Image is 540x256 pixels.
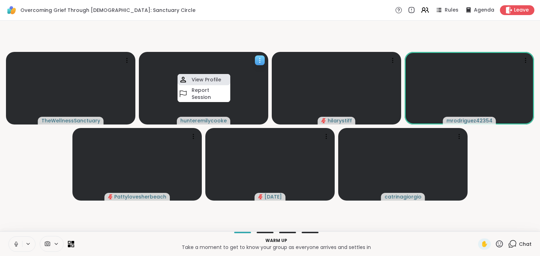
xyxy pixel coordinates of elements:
span: mrodriguez42354 [446,117,493,124]
span: Agenda [474,7,494,14]
span: TheWellnessSanctuary [41,117,100,124]
span: Overcoming Grief Through [DEMOGRAPHIC_DATA]: Sanctuary Circle [20,7,195,14]
p: Take a moment to get to know your group as everyone arrives and settles in [78,244,474,251]
span: [DATE] [264,193,282,200]
span: Pattylovesherbeach [114,193,166,200]
span: audio-muted [321,118,326,123]
h4: View Profile [192,76,221,83]
span: hunteremilycooke [180,117,227,124]
span: hilarystiff [328,117,352,124]
span: Chat [519,241,532,248]
p: Warm up [78,237,474,244]
span: audio-muted [258,194,263,199]
span: Leave [514,7,529,14]
img: ShareWell Logomark [6,4,18,16]
span: ✋ [481,240,488,248]
span: Rules [445,7,458,14]
span: catrinagiorgio [385,193,422,200]
span: audio-muted [108,194,113,199]
h4: Report Session [192,87,229,101]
